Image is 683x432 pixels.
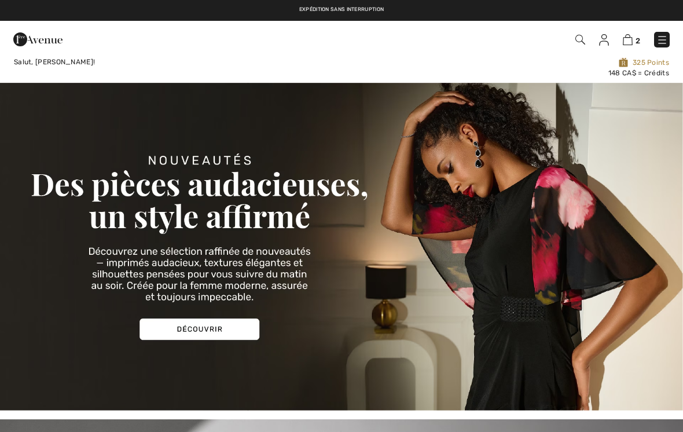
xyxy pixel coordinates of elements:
img: Recherche [575,35,585,45]
img: Mes infos [599,34,609,46]
div: 148 CA$ = Crédits [292,68,669,78]
span: 325 Points [292,57,669,68]
a: 2 [623,32,640,46]
img: 1ère Avenue [13,28,63,51]
img: Panier d'achat [623,34,633,45]
img: Avenue Rewards [619,57,628,68]
img: Menu [656,34,668,46]
span: 2 [636,36,640,45]
span: Salut, [PERSON_NAME]! [14,58,95,66]
a: 1ère Avenue [13,33,63,44]
a: Salut, [PERSON_NAME]!325 Points148 CA$ = Crédits [5,57,678,78]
